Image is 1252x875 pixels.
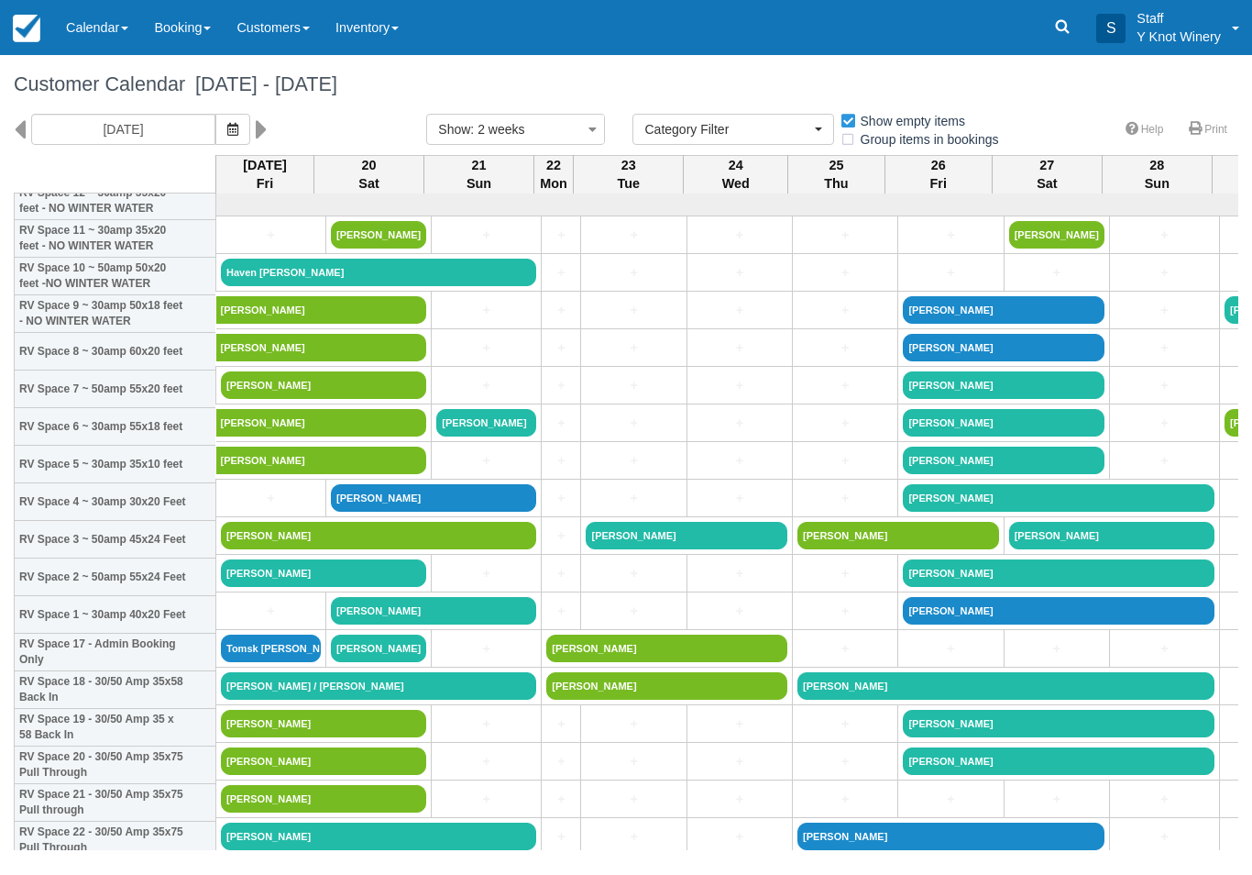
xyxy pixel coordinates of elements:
[903,371,1104,399] a: [PERSON_NAME]
[1137,9,1221,28] p: Staff
[586,489,681,508] a: +
[546,714,576,734] a: +
[586,338,681,358] a: +
[1115,301,1214,320] a: +
[903,790,998,809] a: +
[574,155,684,194] th: 23 Tue
[903,710,1214,737] a: [PERSON_NAME]
[424,155,534,194] th: 21 Sun
[586,602,681,621] a: +
[15,446,216,483] th: RV Space 5 ~ 30amp 35x10 feet
[586,564,681,583] a: +
[221,226,321,245] a: +
[903,263,998,282] a: +
[221,522,536,549] a: [PERSON_NAME]
[546,564,576,583] a: +
[797,226,893,245] a: +
[692,564,787,583] a: +
[1009,221,1104,249] a: [PERSON_NAME]
[221,635,321,662] a: Tomsk [PERSON_NAME]
[331,597,536,625] a: [PERSON_NAME]
[15,559,216,596] th: RV Space 2 ~ 50amp 55x24 Feet
[840,132,1014,145] span: Group items in bookings
[436,639,536,659] a: +
[546,790,576,809] a: +
[216,334,427,361] a: [PERSON_NAME]
[692,752,787,771] a: +
[692,714,787,734] a: +
[1009,522,1214,549] a: [PERSON_NAME]
[546,827,576,847] a: +
[903,334,1104,361] a: [PERSON_NAME]
[216,447,427,474] a: [PERSON_NAME]
[1096,14,1126,43] div: S
[436,752,536,771] a: +
[1102,155,1212,194] th: 28 Sun
[15,408,216,446] th: RV Space 6 ~ 30amp 55x18 feet
[221,489,321,508] a: +
[15,521,216,559] th: RV Space 3 ~ 50amp 45x24 Feet
[797,414,893,433] a: +
[14,73,1238,95] h1: Customer Calendar
[436,338,536,358] a: +
[586,301,681,320] a: +
[15,634,216,671] th: RV Space 17 - Admin Booking Only
[692,414,787,433] a: +
[692,301,787,320] a: +
[15,183,216,220] th: RV Space 12 ~ 30amp 55x20 feet - NO WINTER WATER
[797,301,893,320] a: +
[1115,451,1214,471] a: +
[644,120,810,138] span: Category Filter
[992,155,1102,194] th: 27 Sat
[797,338,893,358] a: +
[546,226,576,245] a: +
[436,451,536,471] a: +
[797,752,893,771] a: +
[903,226,998,245] a: +
[797,564,893,583] a: +
[15,258,216,295] th: RV Space 10 ~ 50amp 50x20 feet -NO WINTER WATER
[221,559,426,587] a: [PERSON_NAME]
[903,597,1214,625] a: [PERSON_NAME]
[436,409,536,437] a: [PERSON_NAME]
[586,414,681,433] a: +
[15,784,216,822] th: RV Space 21 - 30/50 Amp 35x75 Pull through
[546,414,576,433] a: +
[797,639,893,659] a: +
[788,155,884,194] th: 25 Thu
[903,559,1214,587] a: [PERSON_NAME]
[884,155,992,194] th: 26 Fri
[586,451,681,471] a: +
[692,376,787,395] a: +
[586,714,681,734] a: +
[221,602,321,621] a: +
[840,107,977,135] label: Show empty items
[586,827,681,847] a: +
[797,263,893,282] a: +
[797,714,893,734] a: +
[314,155,424,194] th: 20 Sat
[546,263,576,282] a: +
[692,226,787,245] a: +
[331,484,536,512] a: [PERSON_NAME]
[586,752,681,771] a: +
[221,259,536,286] a: Haven [PERSON_NAME]
[903,296,1104,324] a: [PERSON_NAME]
[1115,116,1175,143] a: Help
[1115,639,1214,659] a: +
[692,451,787,471] a: +
[797,451,893,471] a: +
[797,489,893,508] a: +
[15,295,216,333] th: RV Space 9 ~ 30amp 50x18 feet - NO WINTER WATER
[546,526,576,546] a: +
[903,484,1214,512] a: [PERSON_NAME]
[546,672,787,700] a: [PERSON_NAME]
[840,114,980,127] span: Show empty items
[692,263,787,282] a: +
[15,822,216,859] th: RV Space 22 - 30/50 Amp 35x75 Pull Through
[185,72,337,95] span: [DATE] - [DATE]
[216,409,427,437] a: [PERSON_NAME]
[546,301,576,320] a: +
[1009,263,1104,282] a: +
[15,371,216,408] th: RV Space 7 ~ 50amp 55x20 feet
